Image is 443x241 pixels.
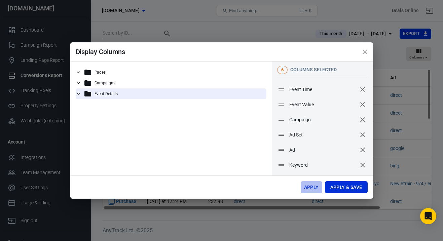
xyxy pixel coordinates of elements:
div: Event Valueremove [272,97,373,112]
div: Keywordremove [272,158,373,173]
span: Campaign [289,116,357,123]
span: Keyword [289,162,357,169]
span: Ad [289,147,357,154]
div: Adremove [272,143,373,158]
button: remove [357,114,368,125]
button: remove [357,84,368,95]
span: Ad Set [289,131,357,138]
button: Apply [301,181,322,194]
p: Campaigns [95,81,116,85]
span: Display Columns [76,48,125,56]
span: Event Time [289,86,357,93]
div: Open Intercom Messenger [420,208,436,224]
span: 6 [279,67,286,73]
button: close [357,44,373,60]
div: Campaignremove [272,112,373,127]
p: Pages [95,70,106,75]
button: Apply & Save [325,181,368,194]
span: Event Value [289,101,357,108]
span: columns selected [290,67,336,72]
button: remove [357,144,368,156]
div: Event Timeremove [272,82,373,97]
button: remove [357,159,368,171]
button: remove [357,129,368,140]
p: Event Details [95,91,118,96]
div: Ad Setremove [272,127,373,143]
button: remove [357,99,368,110]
